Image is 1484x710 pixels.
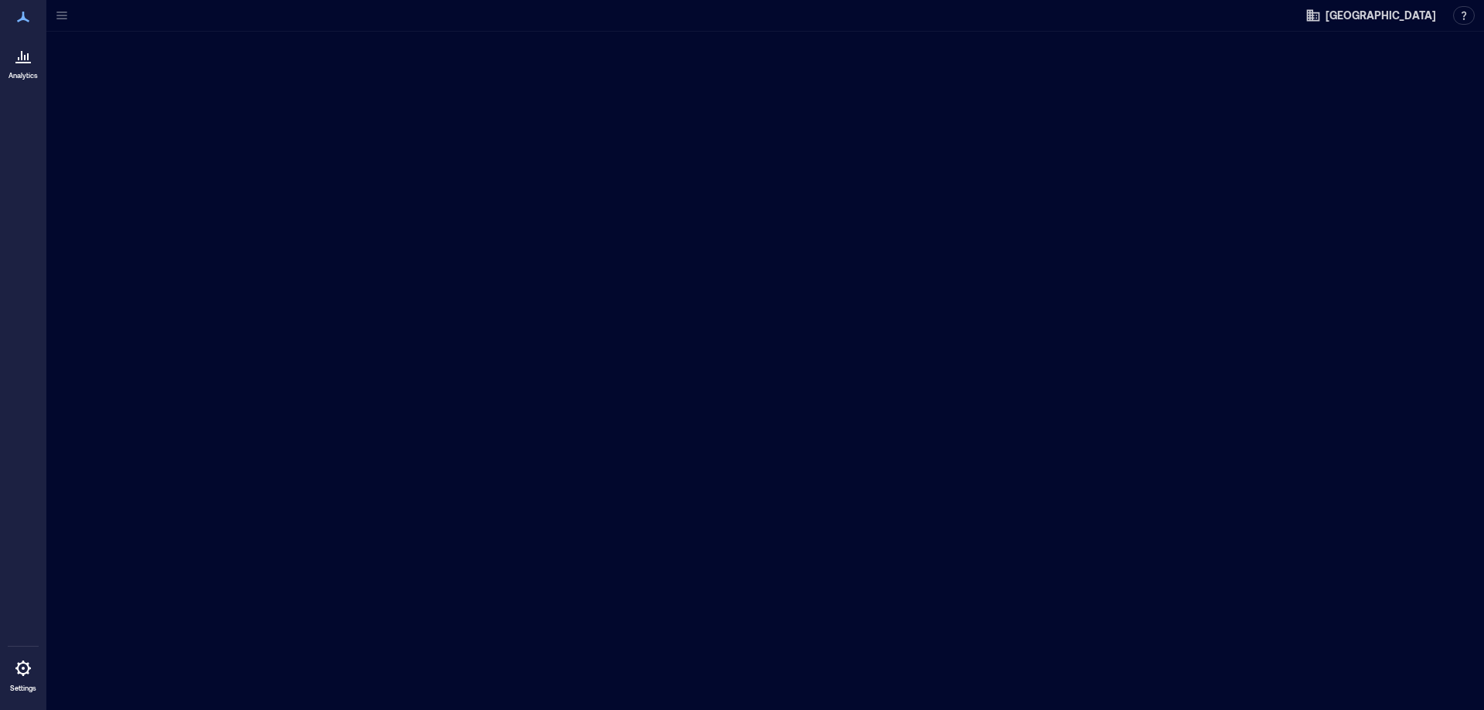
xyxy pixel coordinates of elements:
[1326,8,1436,23] span: [GEOGRAPHIC_DATA]
[5,650,42,698] a: Settings
[1301,3,1441,28] button: [GEOGRAPHIC_DATA]
[4,37,43,85] a: Analytics
[9,71,38,80] p: Analytics
[10,684,36,693] p: Settings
